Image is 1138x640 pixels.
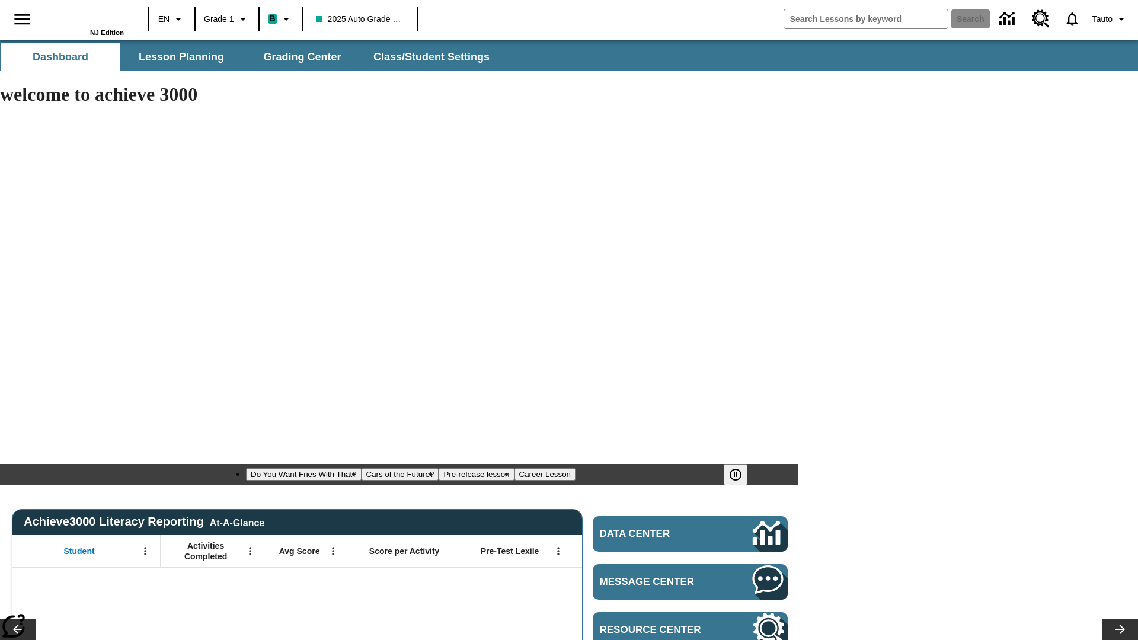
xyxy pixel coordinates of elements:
[362,468,439,481] button: Slide 2 Cars of the Future?
[136,542,154,560] button: Open Menu
[246,468,362,481] button: Slide 1 Do You Want Fries With That?
[139,50,224,64] span: Lesson Planning
[90,29,124,36] span: NJ Edition
[263,50,341,64] span: Grading Center
[600,528,712,540] span: Data Center
[316,13,404,25] span: 2025 Auto Grade 1 A
[64,546,95,556] span: Student
[263,8,298,30] button: Boost Class color is teal. Change class color
[600,624,717,636] span: Resource Center
[158,13,170,25] span: EN
[243,43,362,71] button: Grading Center
[373,50,490,64] span: Class/Student Settings
[593,564,788,600] a: Message Center
[122,43,241,71] button: Lesson Planning
[47,4,124,36] div: Home
[167,540,245,562] span: Activities Completed
[724,464,747,485] button: Pause
[210,516,264,529] div: At-A-Glance
[364,43,499,71] button: Class/Student Settings
[47,5,124,29] a: Home
[369,546,440,556] span: Score per Activity
[514,468,576,481] button: Slide 4 Career Lesson
[279,546,320,556] span: Avg Score
[481,546,539,556] span: Pre-Test Lexile
[439,468,514,481] button: Slide 3 Pre-release lesson
[1057,4,1088,34] a: Notifications
[1,43,120,71] button: Dashboard
[241,542,259,560] button: Open Menu
[199,8,255,30] button: Grade: Grade 1, Select a grade
[1102,619,1138,640] button: Lesson carousel, Next
[600,576,717,588] span: Message Center
[1092,13,1113,25] span: Tauto
[992,3,1025,36] a: Data Center
[270,11,276,26] span: B
[593,516,788,552] a: Data Center
[153,8,191,30] button: Language: EN, Select a language
[1025,3,1057,35] a: Resource Center, Will open in new tab
[784,9,948,28] input: search field
[724,464,759,485] div: Pause
[324,542,342,560] button: Open Menu
[24,515,264,529] span: Achieve3000 Literacy Reporting
[1088,8,1133,30] button: Profile/Settings
[204,13,234,25] span: Grade 1
[33,50,88,64] span: Dashboard
[549,542,567,560] button: Open Menu
[5,2,40,37] button: Open side menu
